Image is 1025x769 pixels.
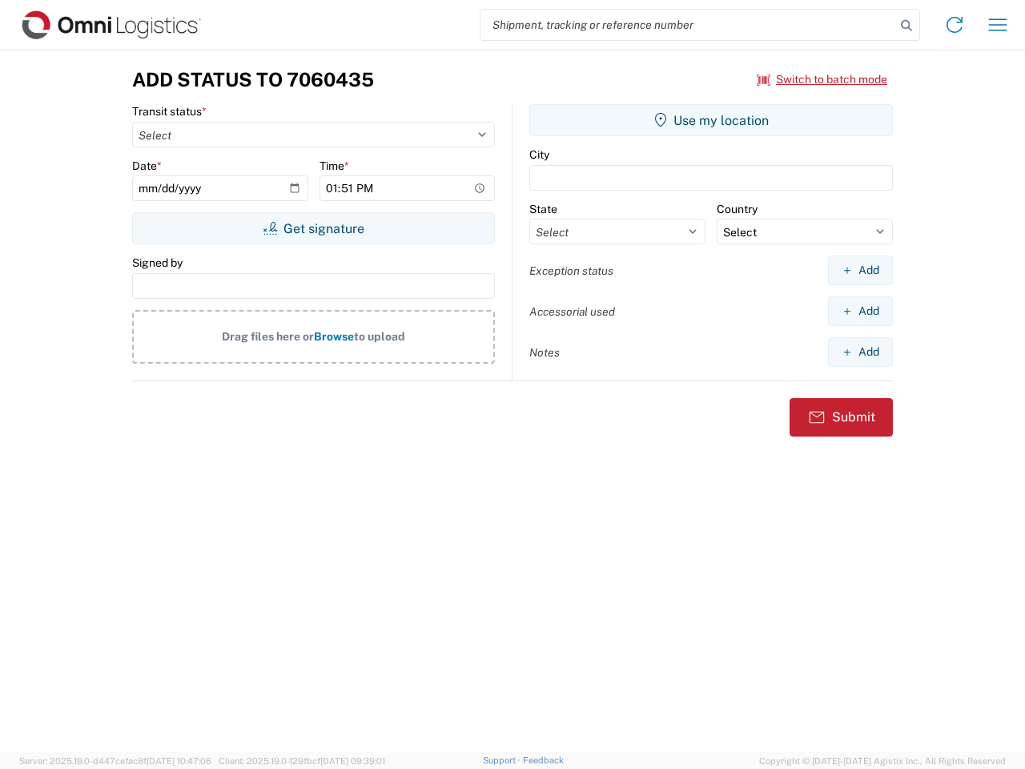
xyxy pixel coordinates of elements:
[219,756,385,766] span: Client: 2025.19.0-129fbcf
[757,66,887,93] button: Switch to batch mode
[132,212,495,244] button: Get signature
[147,756,211,766] span: [DATE] 10:47:06
[529,202,557,216] label: State
[790,398,893,437] button: Submit
[480,10,895,40] input: Shipment, tracking or reference number
[828,256,893,285] button: Add
[132,68,374,91] h3: Add Status to 7060435
[19,756,211,766] span: Server: 2025.19.0-d447cefac8f
[529,345,560,360] label: Notes
[717,202,758,216] label: Country
[828,337,893,367] button: Add
[314,330,354,343] span: Browse
[222,330,314,343] span: Drag files here or
[529,264,613,278] label: Exception status
[529,147,549,162] label: City
[523,755,564,765] a: Feedback
[759,754,1006,768] span: Copyright © [DATE]-[DATE] Agistix Inc., All Rights Reserved
[483,755,523,765] a: Support
[320,756,385,766] span: [DATE] 09:39:01
[529,104,893,136] button: Use my location
[828,296,893,326] button: Add
[529,304,615,319] label: Accessorial used
[132,159,162,173] label: Date
[354,330,405,343] span: to upload
[320,159,349,173] label: Time
[132,104,207,119] label: Transit status
[132,256,183,270] label: Signed by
